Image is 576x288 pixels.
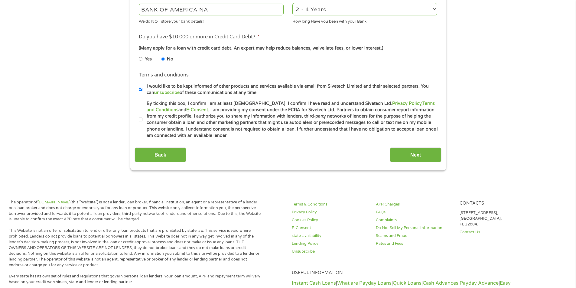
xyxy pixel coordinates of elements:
a: Privacy Policy [392,101,421,106]
div: We do NOT store your bank details! [139,16,284,24]
div: How long Have you been with your Bank [292,16,437,24]
input: Back [135,147,186,162]
a: E-Consent [292,225,369,231]
a: Cookies Policy [292,217,369,223]
label: Yes [145,56,152,63]
a: E-Consent [186,107,208,112]
a: unsubscribe [154,90,180,95]
p: Every state has its own set of rules and regulations that govern personal loan lenders. Your loan... [9,273,261,285]
a: Do Not Sell My Personal Information [376,225,453,231]
a: Instant Cash Loans [292,280,336,286]
p: This Website is not an offer or solicitation to lend or offer any loan products that are prohibit... [9,228,261,268]
label: Terms and conditions [139,72,189,78]
a: Contact Us [460,229,536,235]
a: FAQs [376,209,453,215]
a: state-availability [292,233,369,239]
a: Payday Advance [460,280,499,286]
label: Do you have $10,000 or more in Credit Card Debt? [139,34,259,40]
label: I would like to be kept informed of other products and services available via email from Sivetech... [142,83,439,96]
a: Quick Loans [393,280,421,286]
h4: Contacts [460,201,536,206]
a: Cash Advances [423,280,458,286]
p: The operator of (this “Website”) is not a lender, loan broker, financial institution, an agent or... [9,199,261,222]
h4: Useful Information [292,270,536,276]
p: [STREET_ADDRESS], [GEOGRAPHIC_DATA], FL 32804. [460,210,536,227]
input: Next [390,147,441,162]
label: By ticking this box, I confirm I am at least [DEMOGRAPHIC_DATA]. I confirm I have read and unders... [142,100,439,139]
a: APR Charges [376,202,453,207]
a: What are Payday Loans [337,280,392,286]
div: (Many apply for a loan with credit card debt. An expert may help reduce balances, waive late fees... [139,45,437,52]
a: Rates and Fees [376,241,453,247]
a: Unsubscribe [292,249,369,254]
a: Scams and Fraud [376,233,453,239]
a: Lending Policy [292,241,369,247]
a: Privacy Policy [292,209,369,215]
a: Terms and Conditions [147,101,435,112]
a: Complaints [376,217,453,223]
a: Terms & Conditions [292,202,369,207]
label: No [167,56,173,63]
a: [DOMAIN_NAME] [37,200,70,205]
